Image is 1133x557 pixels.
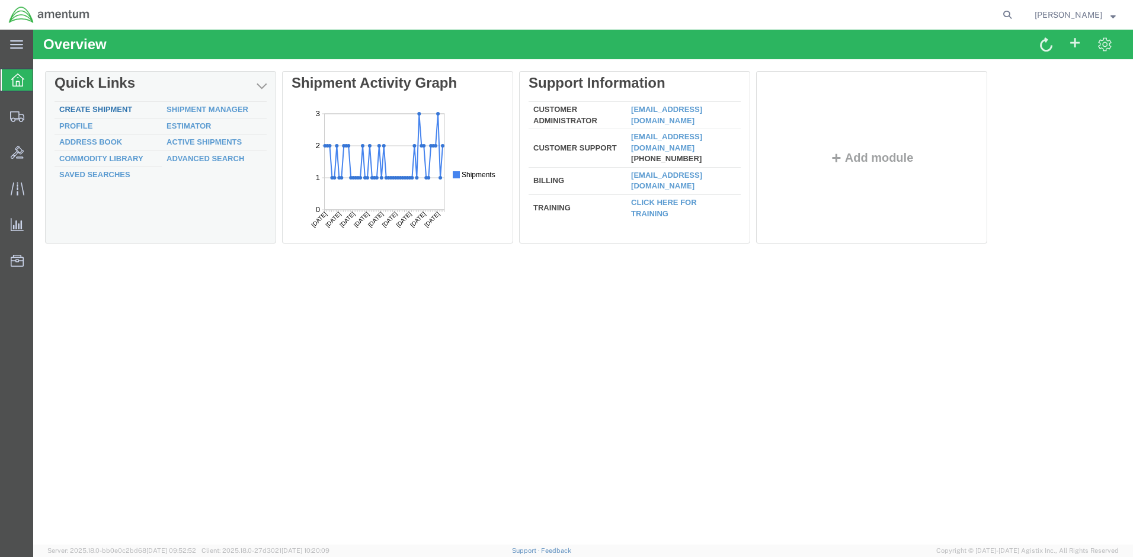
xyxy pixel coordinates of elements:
[117,104,135,121] text: [DATE]
[495,72,593,100] td: Customer Administrator
[133,75,215,84] a: Shipment Manager
[26,108,89,117] a: Address Book
[26,124,110,133] a: Commodity Library
[24,98,28,107] text: 0
[593,100,708,138] td: [PHONE_NUMBER]
[8,6,90,24] img: logo
[26,140,97,149] a: Saved Searches
[793,121,884,135] button: Add module
[47,547,196,554] span: Server: 2025.18.0-bb0e0c2bd68
[24,2,28,11] text: 3
[598,103,669,123] a: [EMAIL_ADDRESS][DOMAIN_NAME]
[598,75,669,95] a: [EMAIL_ADDRESS][DOMAIN_NAME]
[61,104,79,121] text: [DATE]
[75,104,93,121] text: [DATE]
[24,34,28,43] text: 2
[512,547,542,554] a: Support
[281,547,329,554] span: [DATE] 10:20:09
[132,104,149,121] text: [DATE]
[1035,8,1102,21] span: Patrick Everett
[936,546,1119,556] span: Copyright © [DATE]-[DATE] Agistix Inc., All Rights Reserved
[133,92,178,101] a: Estimator
[89,104,107,121] text: [DATE]
[146,547,196,554] span: [DATE] 09:52:52
[258,45,471,62] div: Shipment Activity Graph
[201,547,329,554] span: Client: 2025.18.0-27d3021
[495,165,593,190] td: Training
[103,104,121,121] text: [DATE]
[133,124,211,133] a: Advanced Search
[541,547,571,554] a: Feedback
[495,45,708,62] div: Support Information
[47,104,65,121] text: [DATE]
[26,92,59,101] a: Profile
[18,104,36,121] text: [DATE]
[24,66,28,75] text: 1
[33,30,1133,545] iframe: FS Legacy Container
[598,168,664,188] a: Click here for training
[33,104,50,121] text: [DATE]
[495,137,593,165] td: Billing
[598,141,669,161] a: [EMAIL_ADDRESS][DOMAIN_NAME]
[133,108,209,117] a: Active Shipments
[1034,8,1116,22] button: [PERSON_NAME]
[170,64,204,72] text: Shipments
[495,100,593,138] td: Customer Support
